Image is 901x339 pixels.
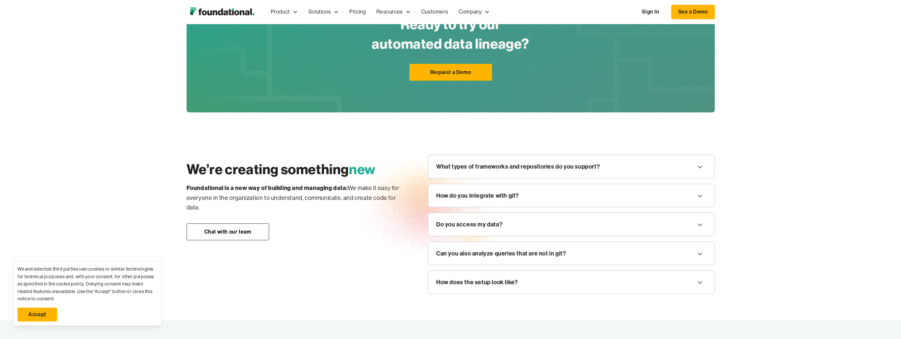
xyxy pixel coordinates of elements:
iframe: Chat Widget [782,263,901,339]
p: We make it easy for everyone in the organization to understand, communicate, and create code for ... [187,183,401,213]
div: Resources [376,8,402,16]
div: What types of frameworks and repositories do you support? [436,162,600,171]
div: Company [453,1,495,23]
img: Foundational Logo [187,5,258,19]
div: Solutions [303,1,344,23]
div: Can you also analyze queries that are not in git? [436,248,566,258]
div: How does the setup look like? [436,277,518,287]
div: Company [459,8,482,16]
h2: We’re creating something [187,161,401,178]
div: Solutions [308,8,331,16]
a: Chat with our team [187,223,269,241]
div: Resources [371,1,416,23]
strong: Foundational is a new way of building and managing data: [187,184,348,192]
a: See a Demo [671,5,715,19]
a: Sign In [635,5,666,19]
h2: Ready to try our automated data lineage? [372,15,529,53]
a: Customers [416,1,453,23]
div: Do you access my data? [436,219,502,229]
a: home [187,5,258,19]
a: Accept [17,308,57,321]
div: Product [265,1,303,23]
span: new [349,161,376,178]
div: How do you integrate with git? [436,191,519,201]
a: Pricing [344,1,371,23]
div: We and selected third parties use cookies or similar technologies for technical purposes and, wit... [17,265,157,302]
a: Request a Demo [409,64,492,81]
div: Product [271,8,290,16]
